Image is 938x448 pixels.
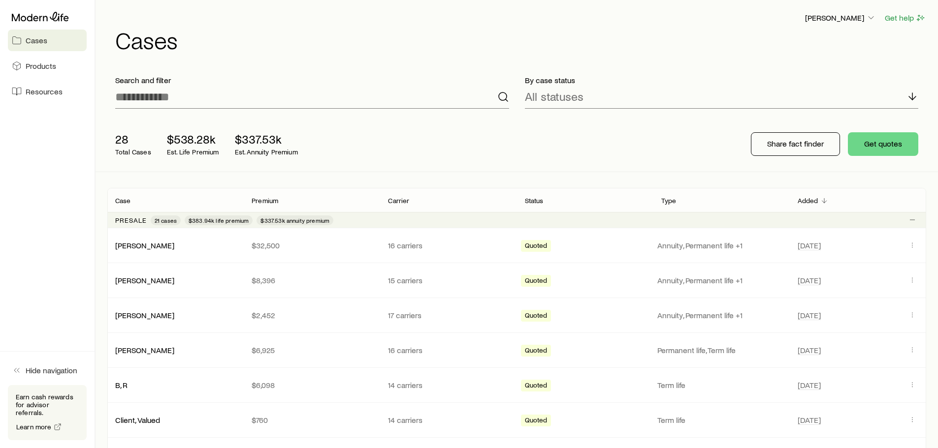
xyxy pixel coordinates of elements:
p: Type [661,197,677,205]
div: Client, Valued [115,415,160,425]
a: B, R [115,380,128,389]
p: Added [798,197,818,205]
a: [PERSON_NAME] [115,310,174,320]
p: Earn cash rewards for advisor referrals. [16,393,79,417]
a: [PERSON_NAME] [115,345,174,355]
p: All statuses [525,90,583,103]
span: Quoted [525,311,548,322]
p: Annuity, Permanent life +1 [657,310,786,320]
p: $6,098 [252,380,372,390]
h1: Cases [115,28,926,52]
p: Case [115,197,131,205]
span: [DATE] [798,240,821,250]
div: Earn cash rewards for advisor referrals.Learn more [8,385,87,440]
p: Est. Annuity Premium [235,148,298,156]
span: Quoted [525,241,548,252]
span: [DATE] [798,310,821,320]
span: [DATE] [798,345,821,355]
p: 16 carriers [388,240,509,250]
p: 28 [115,132,151,146]
button: Hide navigation [8,359,87,381]
p: $760 [252,415,372,425]
span: [DATE] [798,380,821,390]
p: Annuity, Permanent life +1 [657,240,786,250]
button: Get help [884,12,926,24]
p: 15 carriers [388,275,509,285]
p: Term life [657,380,786,390]
p: $2,452 [252,310,372,320]
p: By case status [525,75,919,85]
div: B, R [115,380,128,390]
button: Get quotes [848,132,918,156]
p: [PERSON_NAME] [805,13,876,23]
a: Cases [8,30,87,51]
a: Client, Valued [115,415,160,424]
p: $6,925 [252,345,372,355]
a: Resources [8,81,87,102]
div: [PERSON_NAME] [115,275,174,286]
p: Share fact finder [767,139,824,149]
button: Share fact finder [751,132,840,156]
p: $337.53k [235,132,298,146]
span: Learn more [16,423,52,430]
p: Premium [252,197,278,205]
p: $32,500 [252,240,372,250]
p: Permanent life, Term life [657,345,786,355]
span: $383.94k life premium [189,216,249,224]
p: Presale [115,216,147,224]
span: Quoted [525,416,548,426]
div: [PERSON_NAME] [115,310,174,321]
button: [PERSON_NAME] [805,12,876,24]
span: Resources [26,87,63,96]
p: 17 carriers [388,310,509,320]
p: Status [525,197,544,205]
p: Total Cases [115,148,151,156]
p: 14 carriers [388,380,509,390]
p: Annuity, Permanent life +1 [657,275,786,285]
p: $538.28k [167,132,219,146]
span: [DATE] [798,275,821,285]
span: $337.53k annuity premium [260,216,329,224]
p: Est. Life Premium [167,148,219,156]
span: Cases [26,35,47,45]
span: Quoted [525,276,548,287]
p: $8,396 [252,275,372,285]
span: Products [26,61,56,71]
span: Quoted [525,381,548,391]
p: Carrier [388,197,409,205]
span: Hide navigation [26,365,77,375]
p: Term life [657,415,786,425]
span: 21 cases [155,216,177,224]
span: [DATE] [798,415,821,425]
p: 14 carriers [388,415,509,425]
a: Products [8,55,87,77]
a: [PERSON_NAME] [115,275,174,285]
div: [PERSON_NAME] [115,345,174,356]
span: Quoted [525,346,548,357]
div: [PERSON_NAME] [115,240,174,251]
p: 16 carriers [388,345,509,355]
a: [PERSON_NAME] [115,240,174,250]
p: Search and filter [115,75,509,85]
